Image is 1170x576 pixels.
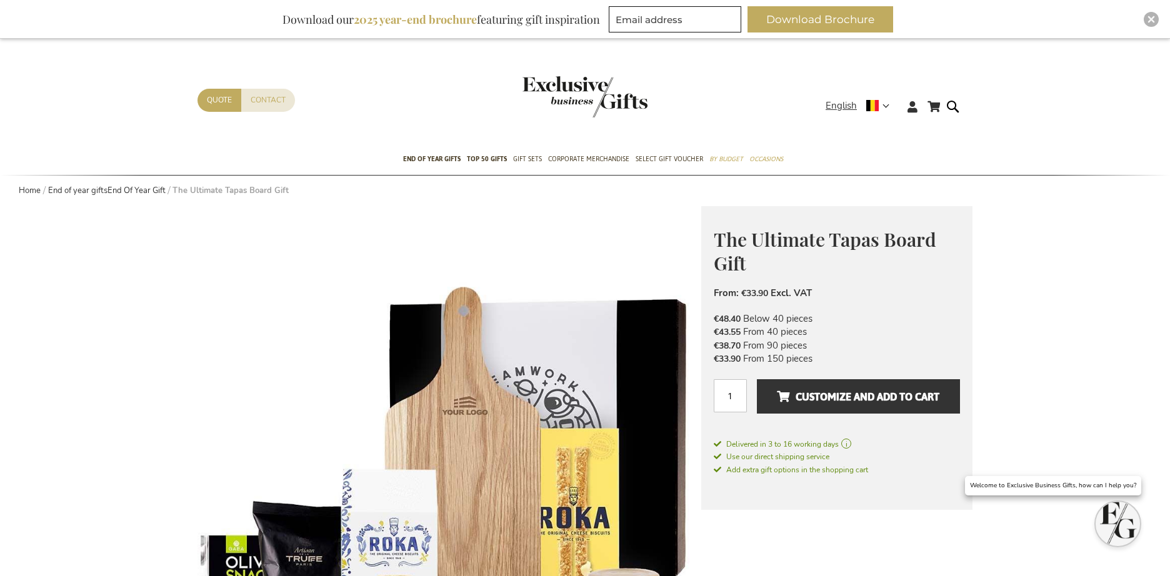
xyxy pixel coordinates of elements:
[522,76,647,117] img: Exclusive Business gifts logo
[1144,12,1159,27] div: Close
[714,352,960,365] li: From 150 pieces
[48,185,166,196] a: End of year giftsEnd Of Year Gift
[714,313,741,325] span: €48.40
[714,465,868,475] span: Add extra gift options in the shopping cart
[714,439,960,450] a: Delivered in 3 to 16 working days
[714,353,741,365] span: €33.90
[522,76,585,117] a: store logo
[354,12,477,27] b: 2025 year-end brochure
[714,340,741,352] span: €38.70
[172,185,289,196] strong: The Ultimate Tapas Board Gift
[1147,16,1155,23] img: Close
[609,6,745,36] form: marketing offers and promotions
[777,387,939,407] span: Customize and add to cart
[609,6,741,32] input: Email address
[714,227,936,276] span: The Ultimate Tapas Board Gift
[709,152,743,166] span: By Budget
[741,287,768,299] span: €33.90
[19,185,41,196] a: Home
[548,152,629,166] span: Corporate Merchandise
[714,339,960,352] li: From 90 pieces
[714,463,960,476] a: Add extra gift options in the shopping cart
[747,6,893,32] button: Download Brochure
[771,287,812,299] span: Excl. VAT
[467,152,507,166] span: TOP 50 Gifts
[403,152,461,166] span: End of year gifts
[714,452,829,462] span: Use our direct shipping service
[197,89,241,112] a: Quote
[714,312,960,325] li: Below 40 pieces
[749,152,783,166] span: Occasions
[826,99,897,113] div: English
[714,287,739,299] span: From:
[277,6,606,32] div: Download our featuring gift inspiration
[241,89,295,112] a: Contact
[714,450,960,463] a: Use our direct shipping service
[714,325,960,339] li: From 40 pieces
[714,379,747,412] input: Qty
[714,326,741,338] span: €43.55
[636,152,703,166] span: Select Gift Voucher
[513,152,542,166] span: Gift Sets
[757,379,960,414] button: Customize and add to cart
[826,99,857,113] span: English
